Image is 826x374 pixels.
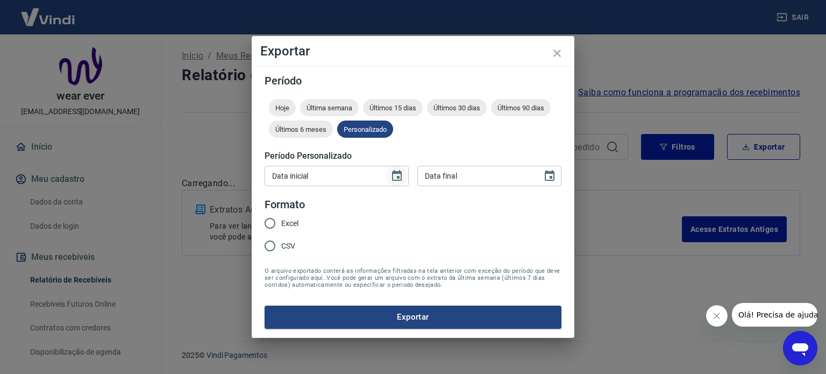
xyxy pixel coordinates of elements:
iframe: Mensagem da empresa [732,303,817,327]
span: Últimos 6 meses [269,125,333,133]
span: Últimos 15 dias [363,104,423,112]
span: Olá! Precisa de ajuda? [6,8,90,16]
h5: Período Personalizado [265,151,561,161]
button: Choose date [386,165,408,187]
button: close [544,40,570,66]
div: Últimos 90 dias [491,99,551,116]
span: Última semana [300,104,359,112]
iframe: Botão para abrir a janela de mensagens [783,331,817,365]
div: Personalizado [337,121,393,138]
span: Hoje [269,104,296,112]
span: Últimos 90 dias [491,104,551,112]
legend: Formato [265,197,305,213]
h4: Exportar [260,45,566,58]
span: O arquivo exportado conterá as informações filtradas na tela anterior com exceção do período que ... [265,267,561,288]
span: CSV [281,241,295,252]
button: Exportar [265,306,561,328]
div: Últimos 30 dias [427,99,487,116]
span: Excel [281,218,298,229]
input: DD/MM/YYYY [265,166,382,186]
div: Últimos 6 meses [269,121,333,138]
div: Última semana [300,99,359,116]
input: DD/MM/YYYY [417,166,535,186]
h5: Período [265,75,561,86]
div: Hoje [269,99,296,116]
span: Últimos 30 dias [427,104,487,112]
span: Personalizado [337,125,393,133]
iframe: Fechar mensagem [706,305,728,327]
button: Choose date [539,165,560,187]
div: Últimos 15 dias [363,99,423,116]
